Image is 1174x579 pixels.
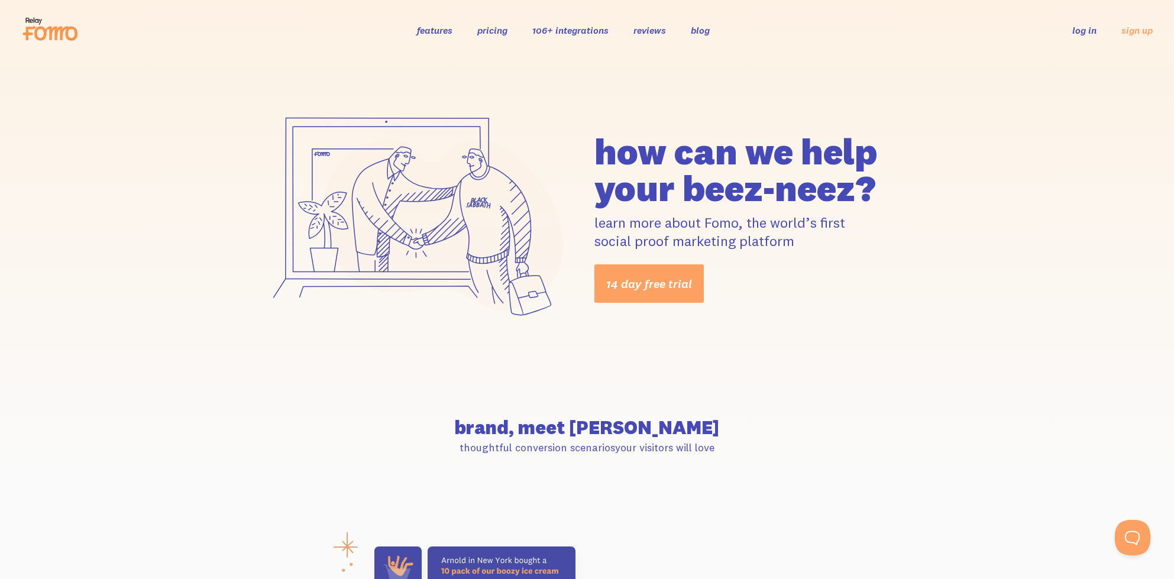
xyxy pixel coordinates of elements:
[1072,24,1097,36] a: log in
[594,214,917,250] p: learn more about Fomo, the world’s first social proof marketing platform
[1115,520,1150,555] iframe: Help Scout Beacon - Open
[633,24,666,36] a: reviews
[691,24,710,36] a: blog
[477,24,507,36] a: pricing
[257,441,917,454] p: thoughtful conversion scenarios your visitors will love
[257,418,917,437] h2: brand, meet [PERSON_NAME]
[594,133,917,206] h1: how can we help your beez-neez?
[594,264,704,303] a: 14 day free trial
[417,24,452,36] a: features
[532,24,609,36] a: 106+ integrations
[1121,24,1153,37] a: sign up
